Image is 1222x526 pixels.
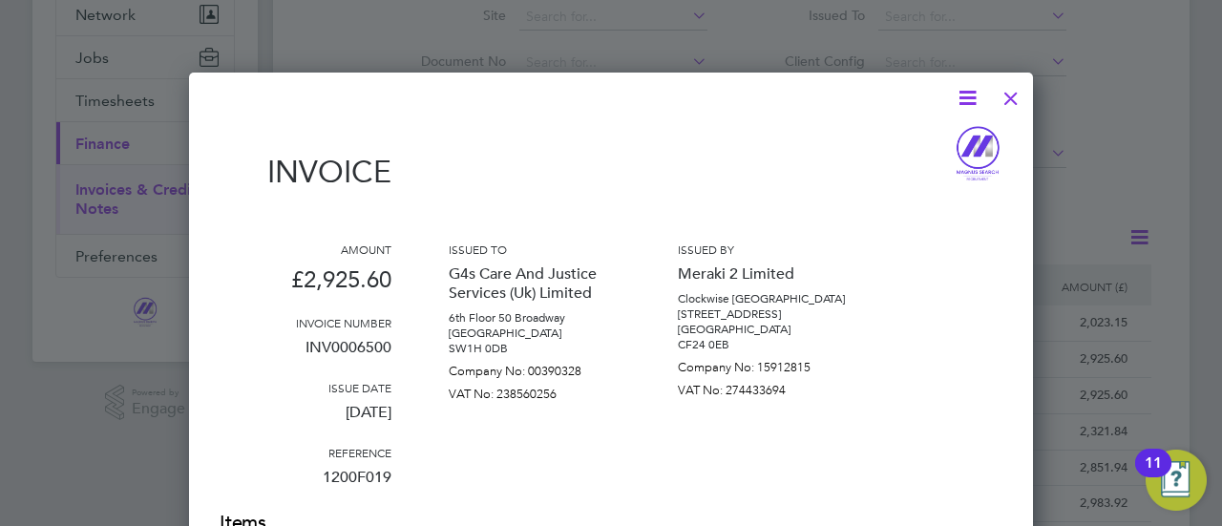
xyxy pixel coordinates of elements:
p: [STREET_ADDRESS] [678,306,850,322]
p: SW1H 0DB [449,341,621,356]
p: 6th Floor 50 Broadway [449,310,621,326]
button: Open Resource Center, 11 new notifications [1146,450,1207,511]
p: 1200F019 [220,460,391,510]
h3: Invoice number [220,315,391,330]
p: [GEOGRAPHIC_DATA] [449,326,621,341]
p: G4s Care And Justice Services (Uk) Limited [449,257,621,310]
h3: Issue date [220,380,391,395]
p: CF24 0EB [678,337,850,352]
p: Clockwise [GEOGRAPHIC_DATA] [678,291,850,306]
img: magnussearch-logo-remittance.png [953,125,1002,182]
h3: Issued by [678,242,850,257]
p: VAT No: 274433694 [678,375,850,398]
p: [DATE] [220,395,391,445]
p: INV0006500 [220,330,391,380]
h3: Amount [220,242,391,257]
h3: Reference [220,445,391,460]
h1: Invoice [220,154,391,190]
p: VAT No: 238560256 [449,379,621,402]
p: Meraki 2 Limited [678,257,850,291]
p: [GEOGRAPHIC_DATA] [678,322,850,337]
h3: Issued to [449,242,621,257]
p: Company No: 15912815 [678,352,850,375]
div: 11 [1145,463,1162,488]
p: £2,925.60 [220,257,391,315]
p: Company No: 00390328 [449,356,621,379]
